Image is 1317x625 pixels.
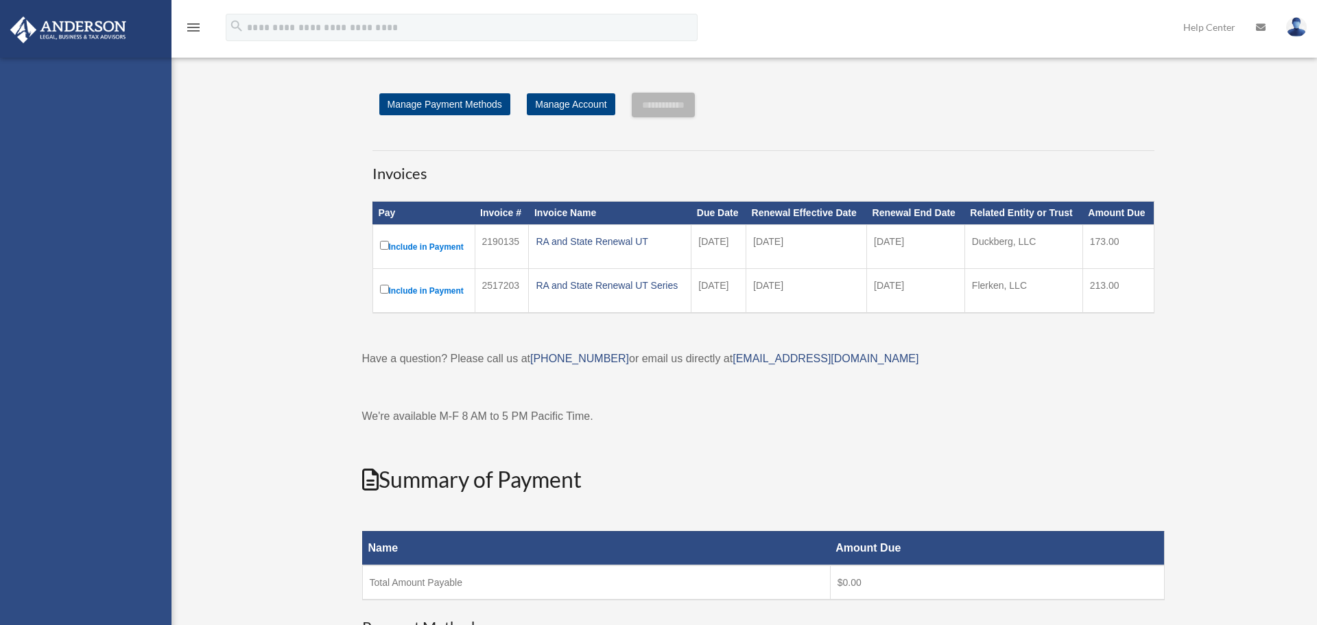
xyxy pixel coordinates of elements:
a: Manage Payment Methods [379,93,510,115]
th: Amount Due [830,531,1164,565]
td: [DATE] [867,224,965,268]
th: Renewal End Date [867,202,965,225]
td: [DATE] [691,224,746,268]
td: 2190135 [475,224,529,268]
p: We're available M-F 8 AM to 5 PM Pacific Time. [362,407,1165,426]
h2: Summary of Payment [362,464,1165,495]
div: RA and State Renewal UT [536,232,684,251]
i: search [229,19,244,34]
input: Include in Payment [380,241,389,250]
td: [DATE] [691,268,746,313]
a: menu [185,24,202,36]
td: 213.00 [1082,268,1154,313]
th: Name [362,531,830,565]
td: [DATE] [746,268,867,313]
img: User Pic [1286,17,1307,37]
label: Include in Payment [380,282,468,299]
p: Have a question? Please call us at or email us directly at [362,349,1165,368]
th: Due Date [691,202,746,225]
th: Invoice # [475,202,529,225]
i: menu [185,19,202,36]
th: Amount Due [1082,202,1154,225]
div: RA and State Renewal UT Series [536,276,684,295]
th: Pay [372,202,475,225]
a: Manage Account [527,93,615,115]
td: Flerken, LLC [964,268,1082,313]
th: Invoice Name [529,202,691,225]
a: [PHONE_NUMBER] [530,353,629,364]
td: $0.00 [830,565,1164,600]
td: [DATE] [867,268,965,313]
td: Total Amount Payable [362,565,830,600]
td: 173.00 [1082,224,1154,268]
h3: Invoices [372,150,1154,185]
a: [EMAIL_ADDRESS][DOMAIN_NAME] [733,353,918,364]
td: [DATE] [746,224,867,268]
img: Anderson Advisors Platinum Portal [6,16,130,43]
label: Include in Payment [380,238,468,255]
input: Include in Payment [380,285,389,294]
td: Duckberg, LLC [964,224,1082,268]
td: 2517203 [475,268,529,313]
th: Renewal Effective Date [746,202,867,225]
th: Related Entity or Trust [964,202,1082,225]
